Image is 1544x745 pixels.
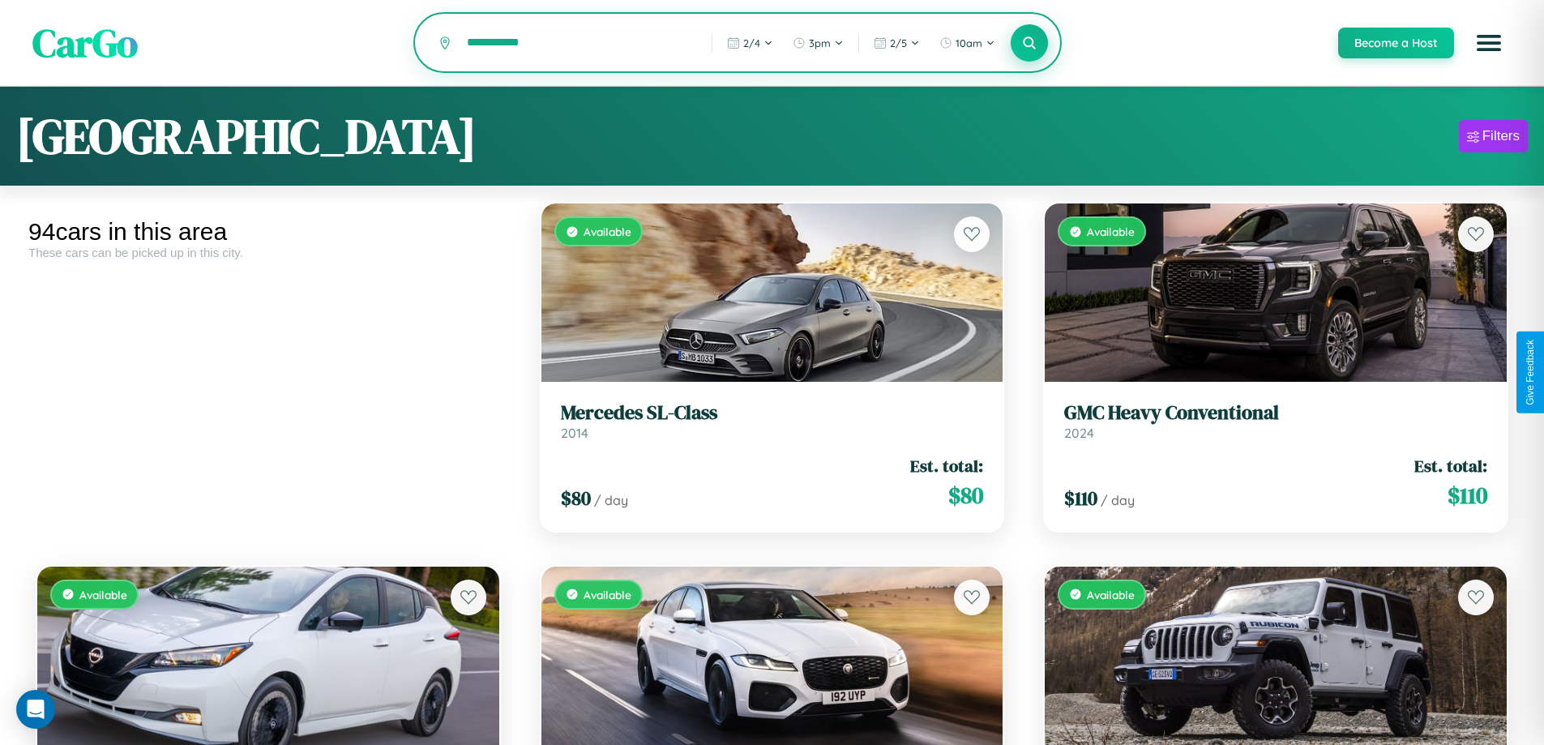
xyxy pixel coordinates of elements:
[785,30,852,56] button: 3pm
[1064,485,1097,512] span: $ 110
[1448,479,1487,512] span: $ 110
[28,218,508,246] div: 94 cars in this area
[16,690,55,729] div: Open Intercom Messenger
[890,36,907,49] span: 2 / 5
[561,401,984,441] a: Mercedes SL-Class2014
[1087,225,1135,238] span: Available
[28,246,508,259] div: These cars can be picked up in this city.
[561,485,591,512] span: $ 80
[910,454,983,477] span: Est. total:
[809,36,831,49] span: 3pm
[16,103,477,169] h1: [GEOGRAPHIC_DATA]
[1466,20,1512,66] button: Open menu
[584,225,631,238] span: Available
[866,30,928,56] button: 2/5
[956,36,982,49] span: 10am
[1087,588,1135,602] span: Available
[1482,128,1520,144] div: Filters
[1525,340,1536,405] div: Give Feedback
[719,30,781,56] button: 2/4
[743,36,760,49] span: 2 / 4
[1064,401,1487,441] a: GMC Heavy Conventional2024
[561,425,588,441] span: 2014
[931,30,1003,56] button: 10am
[1414,454,1487,477] span: Est. total:
[561,401,984,425] h3: Mercedes SL-Class
[948,479,983,512] span: $ 80
[1101,492,1135,508] span: / day
[79,588,127,602] span: Available
[1064,425,1094,441] span: 2024
[1064,401,1487,425] h3: GMC Heavy Conventional
[1338,28,1454,58] button: Become a Host
[594,492,628,508] span: / day
[584,588,631,602] span: Available
[1459,120,1528,152] button: Filters
[32,16,138,70] span: CarGo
